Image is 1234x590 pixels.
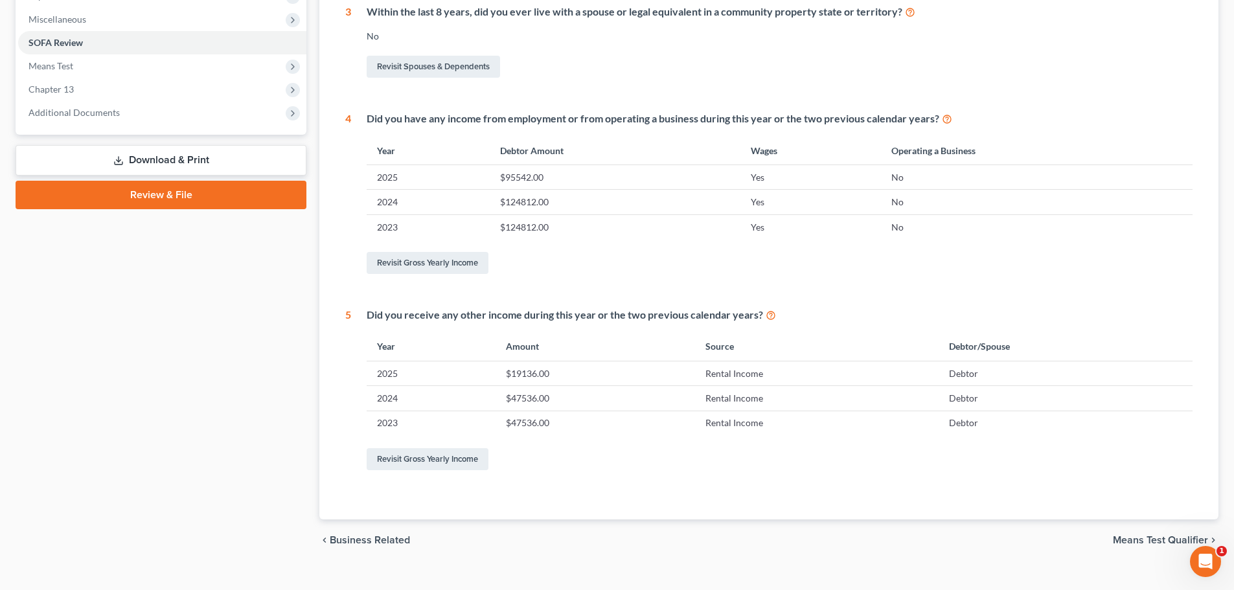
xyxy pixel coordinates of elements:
td: $47536.00 [496,386,695,411]
td: No [881,165,1193,190]
th: Amount [496,333,695,361]
td: Debtor [939,386,1193,411]
th: Wages [740,137,881,165]
th: Year [367,137,490,165]
a: Revisit Gross Yearly Income [367,448,488,470]
td: Rental Income [695,411,939,435]
a: SOFA Review [18,31,306,54]
td: 2023 [367,214,490,239]
span: 1 [1217,546,1227,556]
td: $19136.00 [496,361,695,385]
td: $124812.00 [490,214,740,239]
span: Means Test [29,60,73,71]
td: Rental Income [695,386,939,411]
span: Additional Documents [29,107,120,118]
td: No [881,214,1193,239]
th: Debtor/Spouse [939,333,1193,361]
a: Download & Print [16,145,306,176]
td: No [881,190,1193,214]
div: No [367,30,1193,43]
span: Miscellaneous [29,14,86,25]
th: Debtor Amount [490,137,740,165]
th: Operating a Business [881,137,1193,165]
td: Debtor [939,361,1193,385]
span: SOFA Review [29,37,83,48]
button: Means Test Qualifier chevron_right [1113,535,1218,545]
a: Revisit Spouses & Dependents [367,56,500,78]
button: chevron_left Business Related [319,535,410,545]
td: 2025 [367,361,496,385]
td: $124812.00 [490,190,740,214]
td: Yes [740,214,881,239]
td: 2023 [367,411,496,435]
i: chevron_left [319,535,330,545]
th: Source [695,333,939,361]
td: Yes [740,165,881,190]
td: 2024 [367,190,490,214]
div: 5 [345,308,351,473]
div: 4 [345,111,351,277]
a: Revisit Gross Yearly Income [367,252,488,274]
div: Did you receive any other income during this year or the two previous calendar years? [367,308,1193,323]
div: 3 [345,5,351,80]
div: Within the last 8 years, did you ever live with a spouse or legal equivalent in a community prope... [367,5,1193,19]
iframe: Intercom live chat [1190,546,1221,577]
span: Means Test Qualifier [1113,535,1208,545]
td: $95542.00 [490,165,740,190]
th: Year [367,333,496,361]
td: Yes [740,190,881,214]
div: Did you have any income from employment or from operating a business during this year or the two ... [367,111,1193,126]
i: chevron_right [1208,535,1218,545]
span: Business Related [330,535,410,545]
span: Chapter 13 [29,84,74,95]
td: 2025 [367,165,490,190]
td: $47536.00 [496,411,695,435]
td: Debtor [939,411,1193,435]
a: Review & File [16,181,306,209]
td: Rental Income [695,361,939,385]
td: 2024 [367,386,496,411]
